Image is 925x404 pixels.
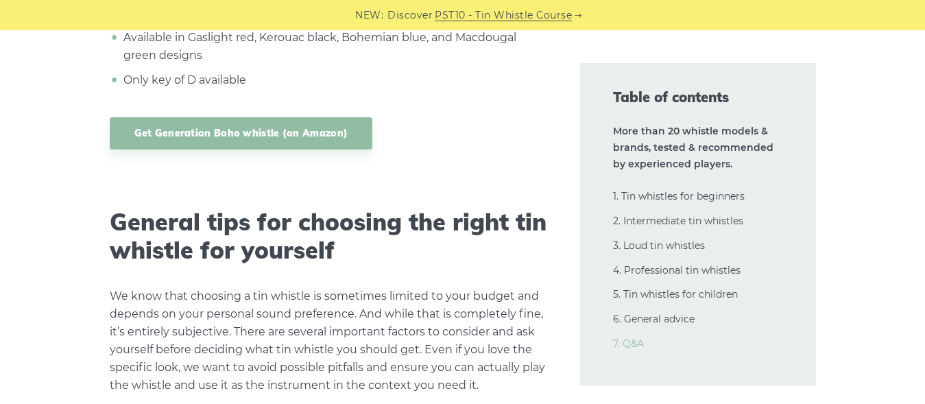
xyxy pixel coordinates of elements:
span: Table of contents [613,88,783,107]
a: 4. Professional tin whistles [613,264,741,276]
a: Get Generation Boho whistle (on Amazon) [110,117,373,150]
a: PST10 - Tin Whistle Course [435,8,572,23]
p: We know that choosing a tin whistle is sometimes limited to your budget and depends on your perso... [110,287,547,394]
span: NEW: [355,8,383,23]
a: 3. Loud tin whistles [613,239,705,252]
a: 1. Tin whistles for beginners [613,190,745,202]
a: 2. Intermediate tin whistles [613,215,743,227]
a: 7. Q&A [613,337,644,350]
li: Available in Gaslight red, Kerouac black, Bohemian blue, and Macdougal green designs [120,29,547,64]
li: Only key of D available [120,71,547,89]
strong: More than 20 whistle models & brands, tested & recommended by experienced players. [613,125,773,170]
h2: General tips for choosing the right tin whistle for yourself [110,209,547,265]
a: 5. Tin whistles for children [613,288,738,300]
span: Discover [387,8,433,23]
a: 6. General advice [613,313,695,325]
